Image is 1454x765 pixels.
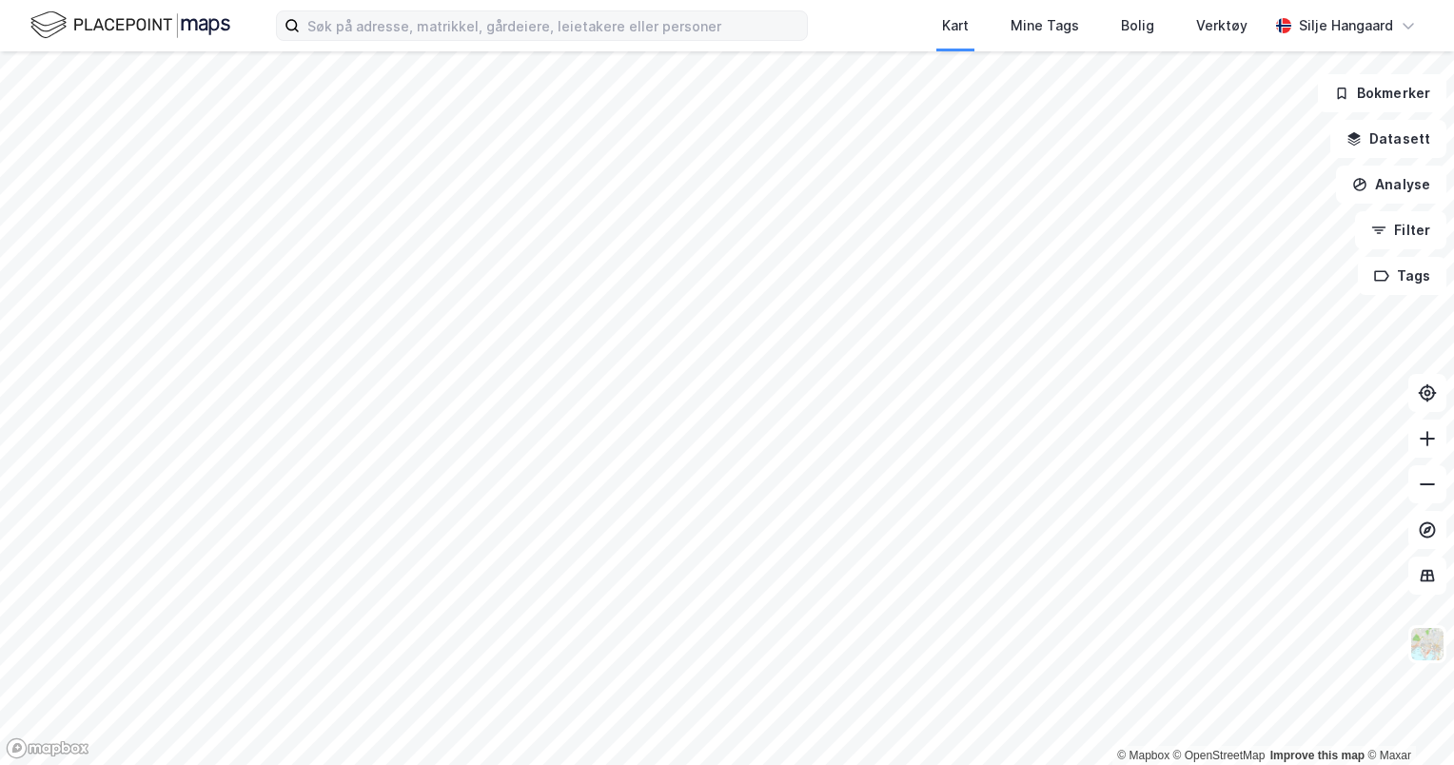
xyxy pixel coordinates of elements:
button: Bokmerker [1318,74,1446,112]
button: Datasett [1330,120,1446,158]
button: Filter [1355,211,1446,249]
button: Tags [1358,257,1446,295]
div: Kart [942,14,969,37]
button: Analyse [1336,166,1446,204]
div: Silje Hangaard [1299,14,1393,37]
iframe: Chat Widget [1359,674,1454,765]
a: OpenStreetMap [1173,749,1266,762]
img: logo.f888ab2527a4732fd821a326f86c7f29.svg [30,9,230,42]
a: Mapbox homepage [6,737,89,759]
div: Verktøy [1196,14,1248,37]
div: Bolig [1121,14,1154,37]
a: Improve this map [1270,749,1365,762]
input: Søk på adresse, matrikkel, gårdeiere, leietakere eller personer [300,11,807,40]
div: Kontrollprogram for chat [1359,674,1454,765]
div: Mine Tags [1011,14,1079,37]
img: Z [1409,626,1445,662]
a: Mapbox [1117,749,1169,762]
